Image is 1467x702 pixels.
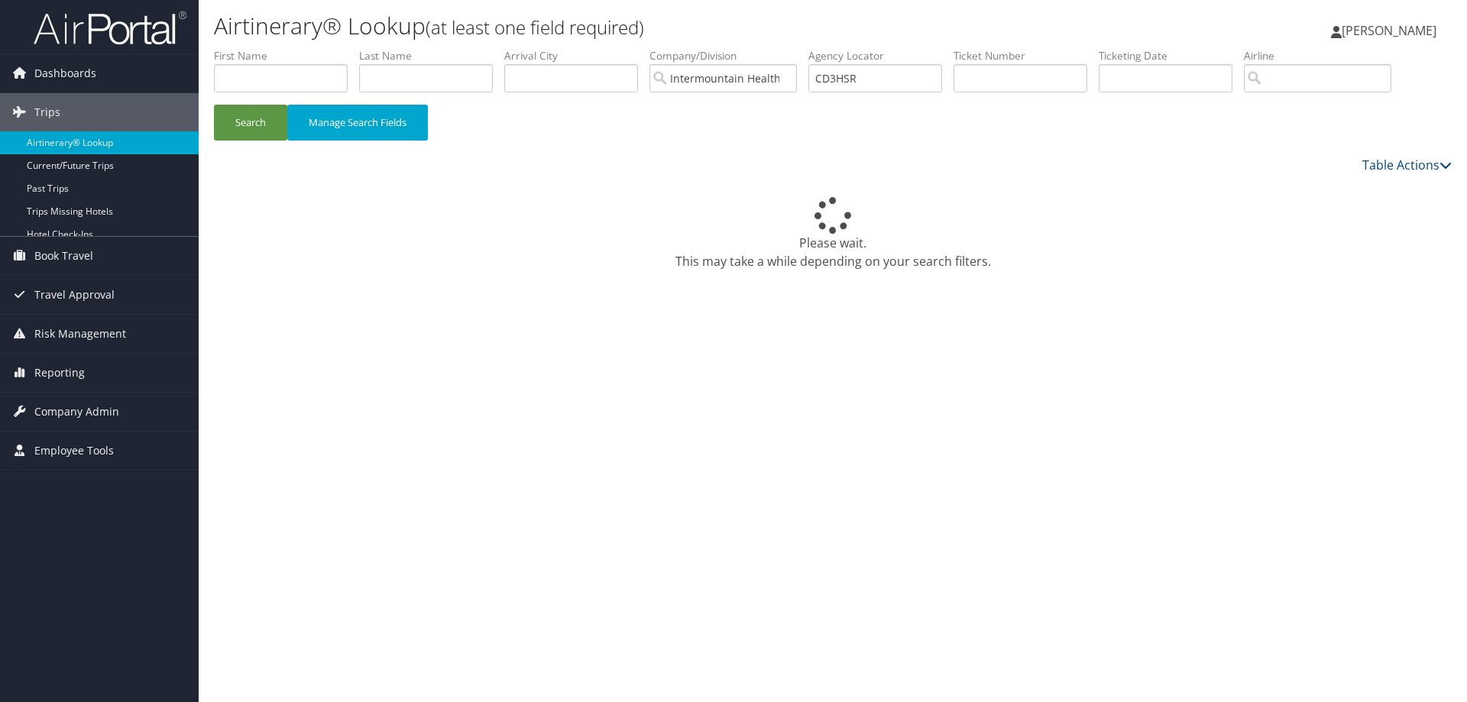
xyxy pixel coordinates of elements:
[1244,48,1403,63] label: Airline
[214,10,1039,42] h1: Airtinerary® Lookup
[34,54,96,92] span: Dashboards
[649,48,808,63] label: Company/Division
[34,315,126,353] span: Risk Management
[1362,157,1452,173] a: Table Actions
[34,93,60,131] span: Trips
[214,105,287,141] button: Search
[34,10,186,46] img: airportal-logo.png
[34,276,115,314] span: Travel Approval
[1099,48,1244,63] label: Ticketing Date
[34,432,114,470] span: Employee Tools
[214,48,359,63] label: First Name
[287,105,428,141] button: Manage Search Fields
[808,48,954,63] label: Agency Locator
[1331,8,1452,53] a: [PERSON_NAME]
[34,237,93,275] span: Book Travel
[1342,22,1436,39] span: [PERSON_NAME]
[426,15,644,40] small: (at least one field required)
[34,354,85,392] span: Reporting
[954,48,1099,63] label: Ticket Number
[214,197,1452,270] div: Please wait. This may take a while depending on your search filters.
[34,393,119,431] span: Company Admin
[359,48,504,63] label: Last Name
[504,48,649,63] label: Arrival City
